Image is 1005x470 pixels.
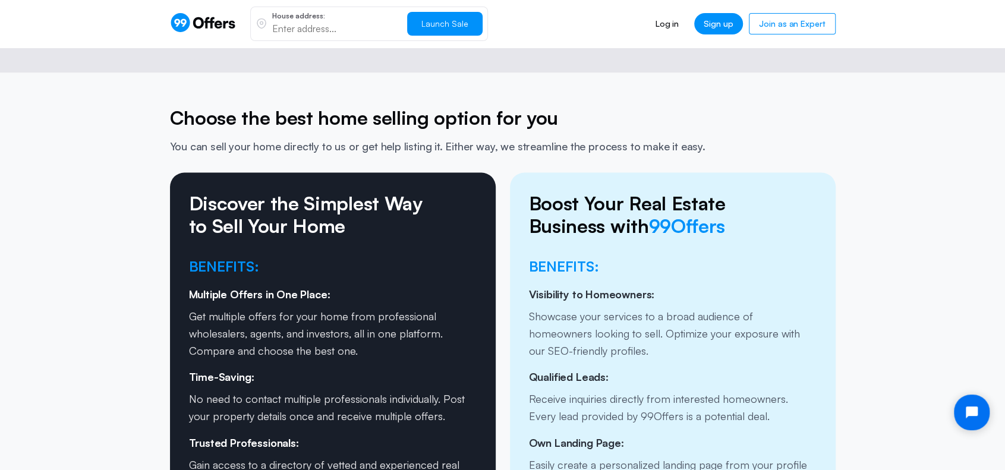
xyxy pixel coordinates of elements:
p: Showcase your services to a broad audience of homeowners looking to sell. Optimize your exposure ... [529,308,817,359]
p: Visibility to Homeowners: [529,286,817,303]
input: Enter address... [272,22,398,35]
a: Log in [646,13,688,34]
p: Get multiple offers for your home from professional wholesalers, agents, and investors, all in on... [189,308,477,359]
p: Qualified Leads: [529,368,817,386]
h3: Discover the Simplest Way to Sell Your Home [189,192,427,238]
h5: Choose the best home selling option for you [170,106,836,129]
p: You can sell your home directly to us or get help listing it. Either way, we streamline the proce... [170,139,836,154]
p: Benefits: [529,257,817,277]
p: Multiple Offers in One Place: [189,286,477,303]
a: Join as an Expert [749,13,835,34]
span: 99Offers [648,214,724,238]
span: Launch Sale [421,18,468,29]
p: Benefits: [189,257,477,277]
p: No need to contact multiple professionals individually. Post your property details once and recei... [189,390,477,425]
p: Time-Saving: [189,368,477,386]
p: House address: [272,12,398,20]
p: Own Landing Page: [529,434,817,452]
button: Launch Sale [407,12,483,36]
p: Trusted Professionals: [189,434,477,452]
h3: Boost Your Real Estate Business with [529,192,767,238]
a: Sign up [694,13,743,34]
iframe: Tidio Chat [944,384,1000,440]
p: Receive inquiries directly from interested homeowners. Every lead provided by 99Offers is a poten... [529,390,817,425]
